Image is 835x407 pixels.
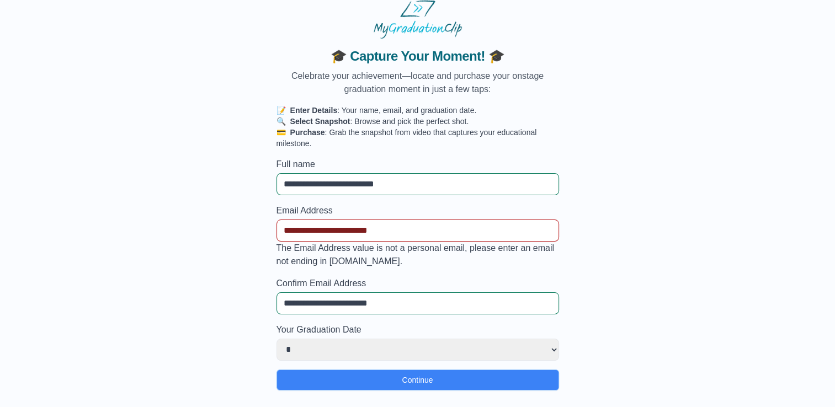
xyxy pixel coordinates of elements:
[290,128,325,137] strong: Purchase
[290,117,350,126] strong: Select Snapshot
[276,323,559,336] label: Your Graduation Date
[290,106,338,115] strong: Enter Details
[276,158,559,171] label: Full name
[276,127,559,149] p: : Grab the snapshot from video that captures your educational milestone.
[276,117,286,126] span: 🔍
[276,116,559,127] p: : Browse and pick the perfect shot.
[276,277,559,290] label: Confirm Email Address
[276,47,559,65] span: 🎓 Capture Your Moment! 🎓
[276,128,286,137] span: 💳
[276,105,559,116] p: : Your name, email, and graduation date.
[276,106,286,115] span: 📝
[276,243,554,266] span: The Email Address value is not a personal email, please enter an email not ending in [DOMAIN_NAME].
[276,204,559,217] label: Email Address
[276,69,559,96] p: Celebrate your achievement—locate and purchase your onstage graduation moment in just a few taps:
[276,369,559,390] button: Continue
